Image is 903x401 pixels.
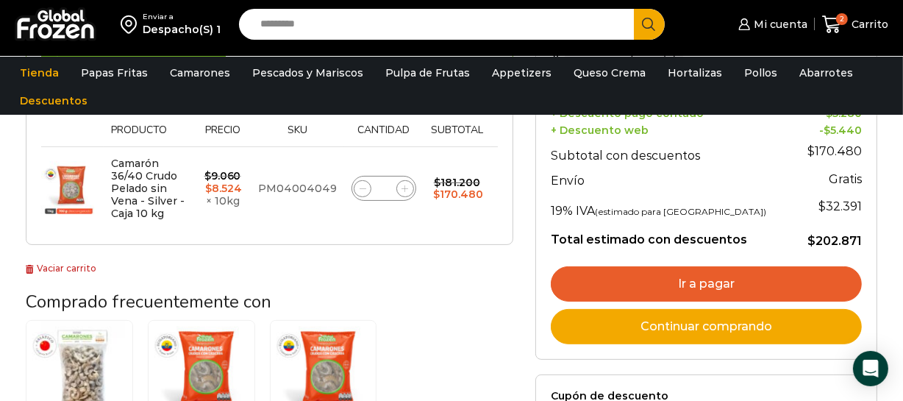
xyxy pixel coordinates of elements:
span: $ [205,182,212,195]
span: $ [434,176,440,189]
div: Despacho(S) 1 [143,22,221,37]
td: - [792,120,862,137]
span: Mi cuenta [750,17,807,32]
bdi: 181.200 [434,176,480,189]
a: 2 Carrito [822,7,888,42]
th: Subtotal [424,124,490,147]
a: Abarrotes [792,59,860,87]
td: PM04004049 [251,147,345,230]
span: 32.391 [818,199,862,213]
span: Comprado frecuentemente con [26,290,271,313]
bdi: 170.480 [433,188,483,201]
th: 19% IVA [551,192,792,221]
a: Vaciar carrito [26,263,97,274]
span: $ [807,144,815,158]
a: Queso Crema [566,59,653,87]
a: Tienda [13,59,66,87]
th: Producto [104,124,194,147]
div: Open Intercom Messenger [853,351,888,386]
a: Appetizers [485,59,559,87]
strong: Gratis [829,172,862,186]
a: Hortalizas [660,59,729,87]
th: Subtotal con descuentos [551,137,792,166]
a: Descuentos [13,87,95,115]
span: $ [204,169,211,182]
bdi: 5.440 [824,124,862,137]
bdi: 202.871 [807,234,862,248]
a: Continuar comprando [551,309,862,344]
a: Camarón 36/40 Crudo Pelado sin Vena - Silver - Caja 10 kg [111,157,185,219]
small: (estimado para [GEOGRAPHIC_DATA]) [595,206,766,217]
bdi: 8.524 [205,182,242,195]
a: Camarones [163,59,238,87]
span: 2 [836,13,848,25]
th: Envío [551,166,792,192]
span: $ [818,199,826,213]
a: Papas Fritas [74,59,155,87]
span: $ [433,188,440,201]
span: $ [824,124,830,137]
a: Pollos [737,59,785,87]
th: + Descuento web [551,120,792,137]
span: Carrito [848,17,888,32]
button: Search button [634,9,665,40]
div: Enviar a [143,12,221,22]
img: address-field-icon.svg [121,12,143,37]
a: Pulpa de Frutas [378,59,477,87]
span: $ [807,234,815,248]
bdi: 170.480 [807,144,862,158]
th: Precio [193,124,251,147]
th: Total estimado con descuentos [551,221,792,249]
a: Mi cuenta [735,10,807,39]
td: × 10kg [193,147,251,230]
a: Ir a pagar [551,266,862,302]
input: Product quantity [374,178,394,199]
th: Sku [251,124,345,147]
bdi: 9.060 [204,169,241,182]
a: Pescados y Mariscos [245,59,371,87]
th: Cantidad [344,124,423,147]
